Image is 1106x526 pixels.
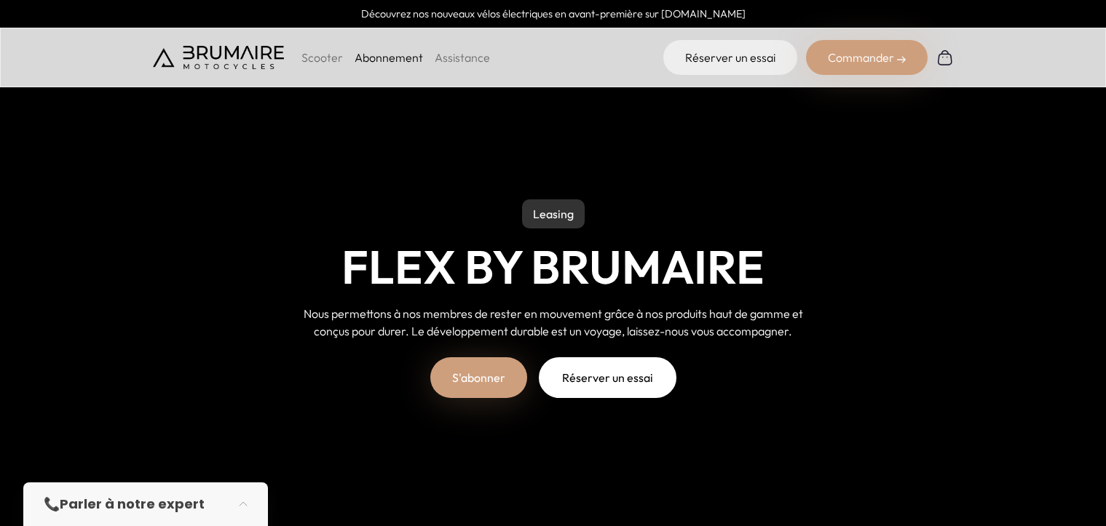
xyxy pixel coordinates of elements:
[936,49,954,66] img: Panier
[897,55,906,64] img: right-arrow-2.png
[341,240,765,294] h1: Flex by Brumaire
[806,40,928,75] div: Commander
[430,357,527,398] a: S'abonner
[355,50,423,65] a: Abonnement
[304,306,803,338] span: Nous permettons à nos membres de rester en mouvement grâce à nos produits haut de gamme et conçus...
[663,40,797,75] a: Réserver un essai
[301,49,343,66] p: Scooter
[435,50,490,65] a: Assistance
[522,199,585,228] p: Leasing
[153,46,284,69] img: Brumaire Motocycles
[539,357,676,398] a: Réserver un essai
